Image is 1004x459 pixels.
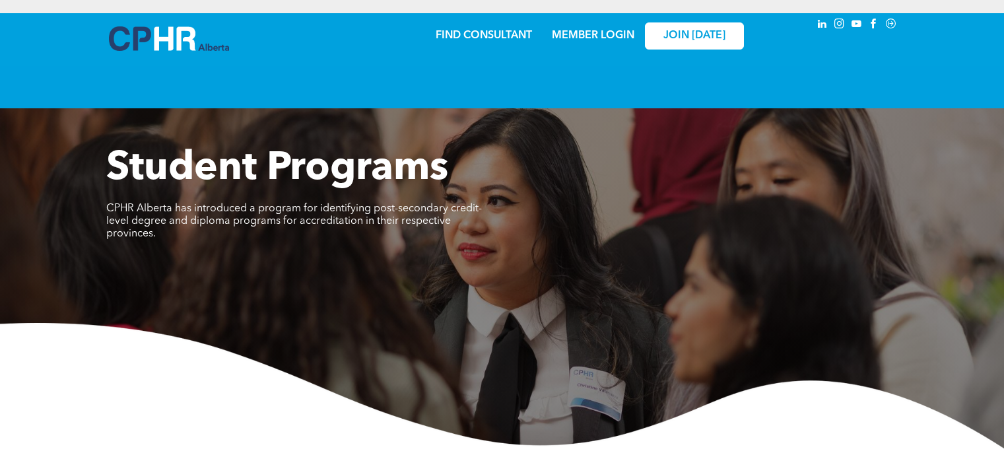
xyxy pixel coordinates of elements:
a: Social network [884,17,898,34]
a: JOIN [DATE] [645,22,744,50]
span: CPHR Alberta has introduced a program for identifying post-secondary credit-level degree and dipl... [106,203,482,239]
span: Student Programs [106,149,448,189]
a: linkedin [815,17,830,34]
a: MEMBER LOGIN [552,30,634,41]
a: FIND CONSULTANT [436,30,532,41]
a: facebook [867,17,881,34]
a: instagram [832,17,847,34]
img: A blue and white logo for cp alberta [109,26,229,51]
a: youtube [850,17,864,34]
span: JOIN [DATE] [663,30,725,42]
